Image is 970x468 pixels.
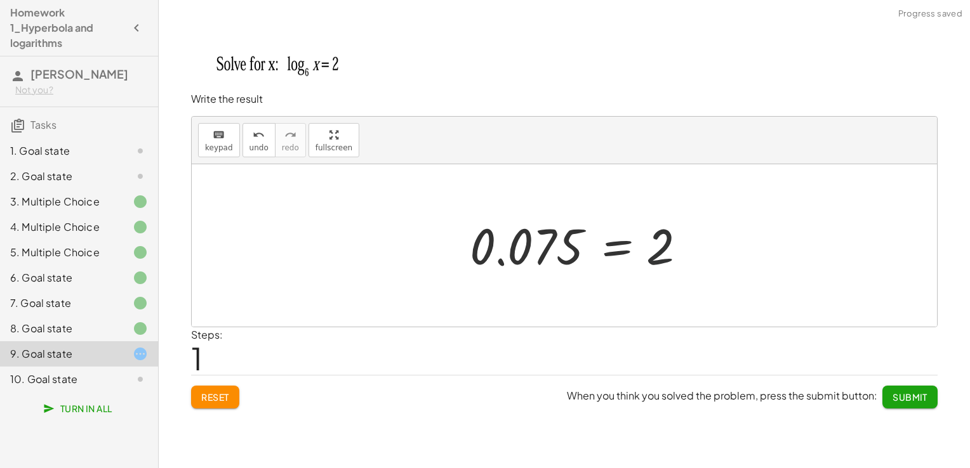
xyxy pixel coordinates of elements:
[133,296,148,311] i: Task finished.
[10,194,112,209] div: 3. Multiple Choice
[133,245,148,260] i: Task finished.
[10,296,112,311] div: 7. Goal state
[133,219,148,235] i: Task finished.
[567,389,877,402] span: When you think you solved the problem, press the submit button:
[282,143,299,152] span: redo
[191,328,223,341] label: Steps:
[309,123,359,157] button: fullscreen
[316,143,352,152] span: fullscreen
[201,391,229,403] span: Reset
[10,143,112,159] div: 1. Goal state
[242,123,276,157] button: undoundo
[893,391,927,403] span: Submit
[10,321,112,336] div: 8. Goal state
[133,194,148,209] i: Task finished.
[133,321,148,336] i: Task finished.
[10,219,112,235] div: 4. Multiple Choice
[30,118,56,131] span: Tasks
[46,403,112,414] span: Turn In All
[133,372,148,387] i: Task not started.
[275,123,306,157] button: redoredo
[191,339,203,377] span: 1
[133,143,148,159] i: Task not started.
[10,346,112,361] div: 9. Goal state
[10,372,112,387] div: 10. Goal state
[191,23,380,88] img: a9035b3e1996fe9357243c367f67d43ddbd19faf4ff2e8e19a33759519221080.png
[30,67,128,81] span: [PERSON_NAME]
[253,127,265,143] i: undo
[133,270,148,285] i: Task finished.
[10,270,112,285] div: 6. Goal state
[133,169,148,184] i: Task not started.
[213,127,225,143] i: keyboard
[191,92,938,107] p: Write the result
[15,84,148,96] div: Not you?
[36,397,123,420] button: Turn In All
[10,5,125,51] h4: Homework 1_Hyperbola and logarithms
[898,8,962,20] span: Progress saved
[10,245,112,260] div: 5. Multiple Choice
[198,123,240,157] button: keyboardkeypad
[205,143,233,152] span: keypad
[284,127,296,143] i: redo
[10,169,112,184] div: 2. Goal state
[133,346,148,361] i: Task started.
[191,386,239,408] button: Reset
[249,143,269,152] span: undo
[882,386,938,408] button: Submit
